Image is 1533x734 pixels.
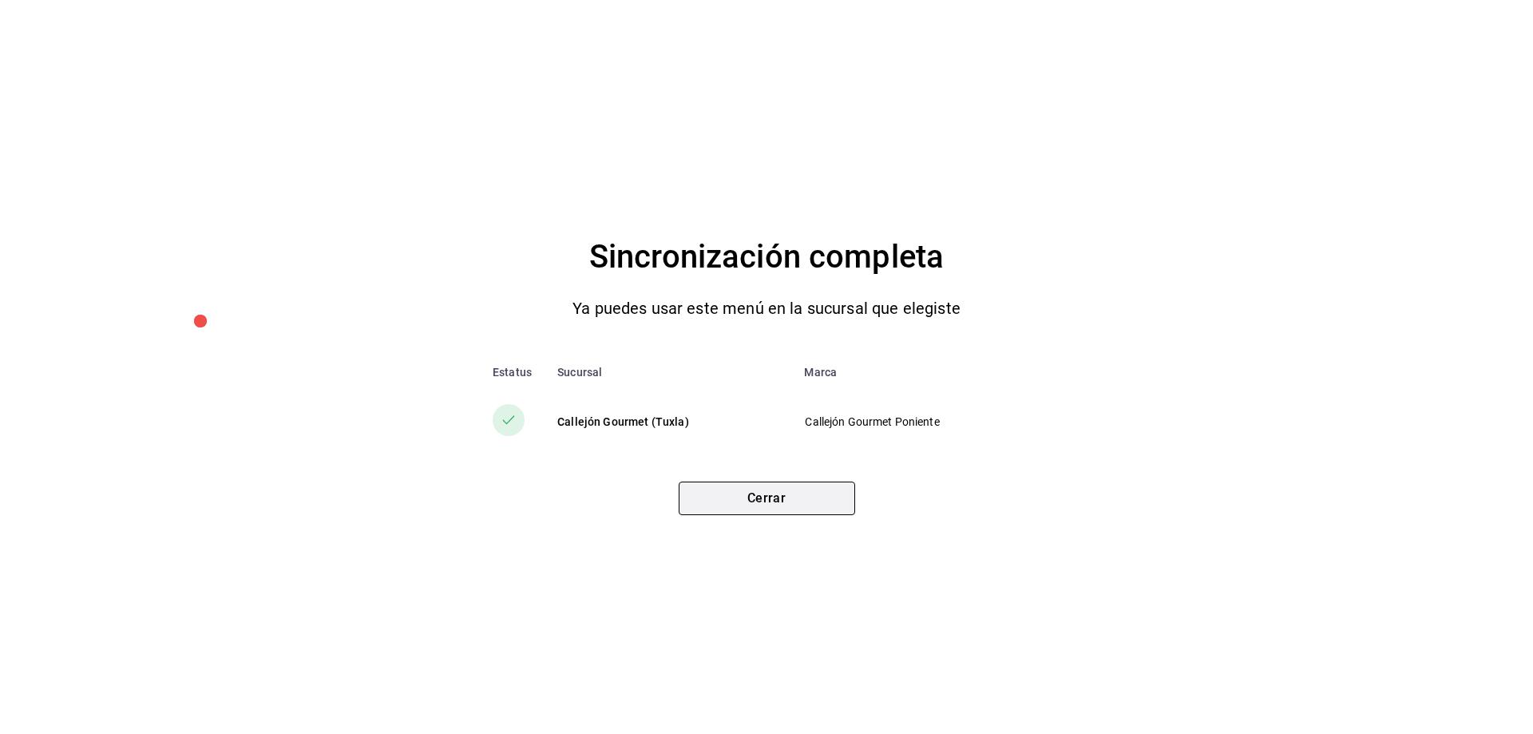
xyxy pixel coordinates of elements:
button: Cerrar [679,482,855,515]
th: Marca [791,353,1066,391]
p: Callejón Gourmet Poniente [805,414,1040,430]
h4: Sincronización completa [589,232,944,283]
th: Sucursal [545,353,791,391]
p: Ya puedes usar este menú en la sucursal que elegiste [572,296,961,321]
div: Callejón Gourmet (Tuxla) [557,414,778,430]
th: Estatus [467,353,545,391]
